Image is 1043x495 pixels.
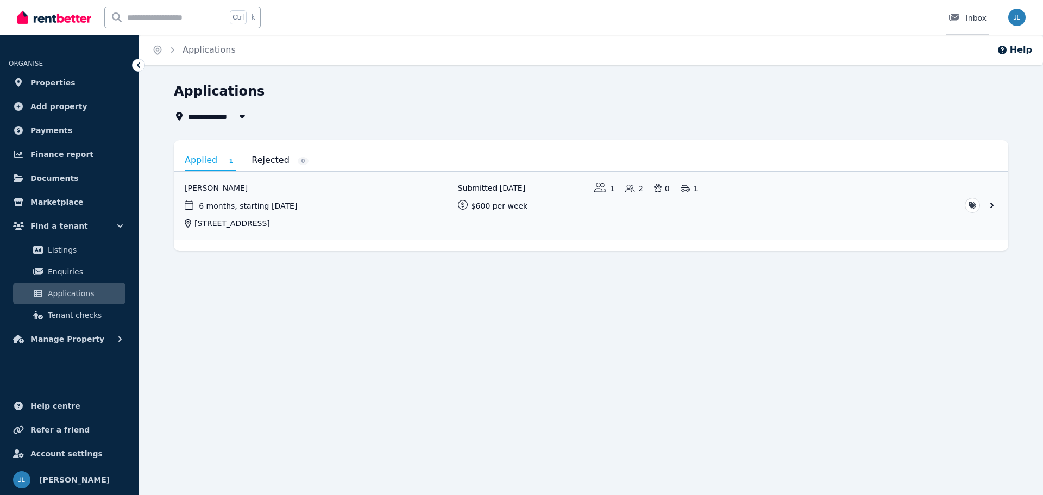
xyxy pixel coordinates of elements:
span: Help centre [30,399,80,412]
button: Help [997,43,1032,57]
a: Documents [9,167,130,189]
span: Properties [30,76,76,89]
a: Account settings [9,443,130,465]
span: k [251,13,255,22]
a: Properties [9,72,130,93]
span: Refer a friend [30,423,90,436]
a: Payments [9,120,130,141]
h1: Applications [174,83,265,100]
img: Jacqueline Larratt [13,471,30,488]
a: Applications [183,45,236,55]
span: Payments [30,124,72,137]
a: Refer a friend [9,419,130,441]
span: Account settings [30,447,103,460]
span: Applications [48,287,121,300]
a: Add property [9,96,130,117]
img: Jacqueline Larratt [1008,9,1026,26]
a: Applied [185,151,236,171]
img: RentBetter [17,9,91,26]
span: Enquiries [48,265,121,278]
span: Add property [30,100,87,113]
a: Listings [13,239,125,261]
span: [PERSON_NAME] [39,473,110,486]
a: Marketplace [9,191,130,213]
span: Listings [48,243,121,256]
div: Inbox [948,12,987,23]
a: Help centre [9,395,130,417]
span: Tenant checks [48,309,121,322]
span: Find a tenant [30,220,88,233]
a: Rejected [252,151,309,170]
span: Documents [30,172,79,185]
a: Finance report [9,143,130,165]
button: Find a tenant [9,215,130,237]
span: Ctrl [230,10,247,24]
span: 1 [225,157,236,165]
a: Enquiries [13,261,125,283]
a: Applications [13,283,125,304]
span: Manage Property [30,333,104,346]
a: Tenant checks [13,304,125,326]
span: ORGANISE [9,60,43,67]
a: View application: Rebecca Fearon [174,172,1008,240]
button: Manage Property [9,328,130,350]
span: 0 [298,157,309,165]
span: Finance report [30,148,93,161]
span: Marketplace [30,196,83,209]
nav: Breadcrumb [139,35,249,65]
